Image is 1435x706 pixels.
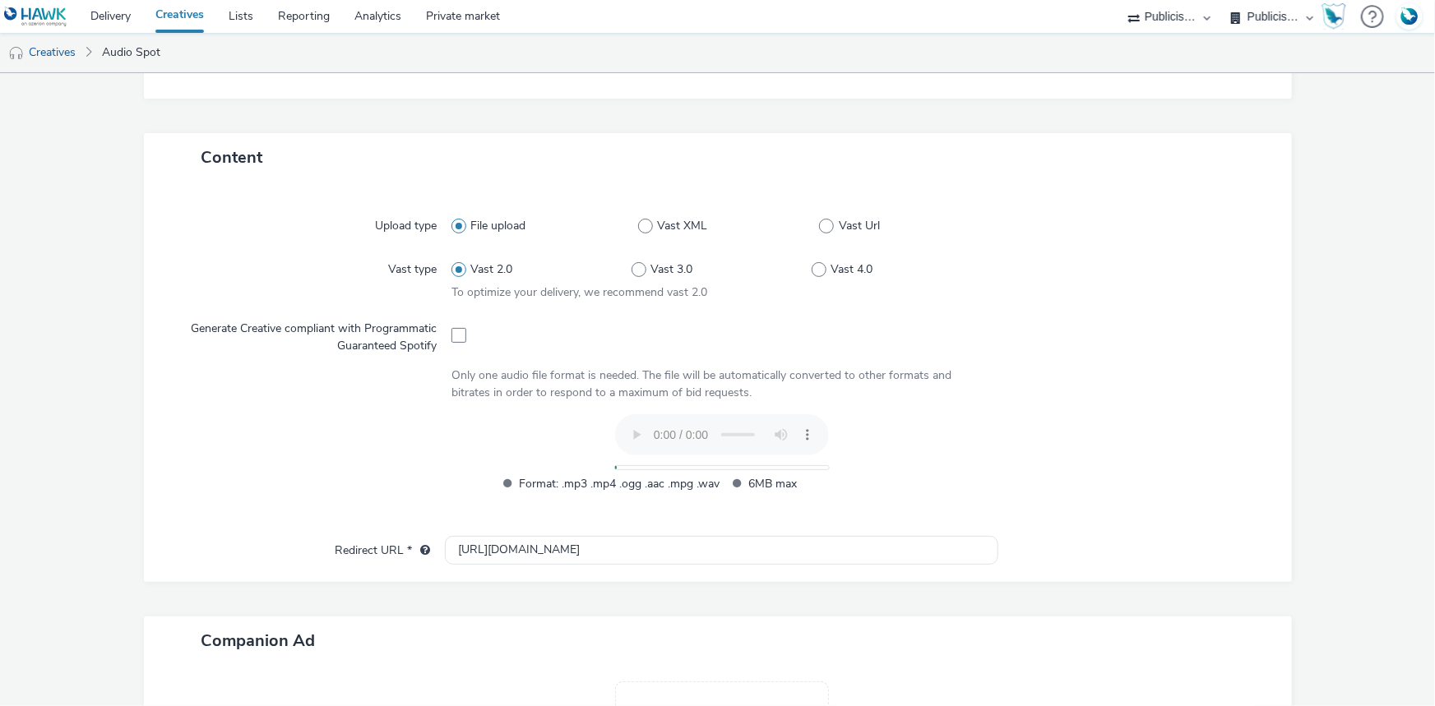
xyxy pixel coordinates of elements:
[471,218,526,234] span: File upload
[4,7,67,27] img: undefined Logo
[1322,3,1346,30] img: Hawk Academy
[831,261,873,278] span: Vast 4.0
[839,218,880,234] span: Vast Url
[1397,4,1422,29] img: Account FR
[451,367,992,401] div: Only one audio file format is needed. The file will be automatically converted to other formats a...
[328,536,437,559] label: Redirect URL *
[1322,3,1353,30] a: Hawk Academy
[748,474,949,493] span: 6MB max
[445,536,998,565] input: url...
[8,45,25,62] img: audio
[519,474,720,493] span: Format: .mp3 .mp4 .ogg .aac .mpg .wav
[651,261,693,278] span: Vast 3.0
[657,218,707,234] span: Vast XML
[94,33,169,72] a: Audio Spot
[451,284,707,300] span: To optimize your delivery, we recommend vast 2.0
[382,255,443,278] label: Vast type
[174,314,444,354] label: Generate Creative compliant with Programmatic Guaranteed Spotify
[201,630,315,652] span: Companion Ad
[412,542,430,559] div: URL will be used as a validation URL with some SSPs and it will be the redirection URL of your cr...
[201,146,262,168] span: Content
[471,261,513,278] span: Vast 2.0
[368,211,443,234] label: Upload type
